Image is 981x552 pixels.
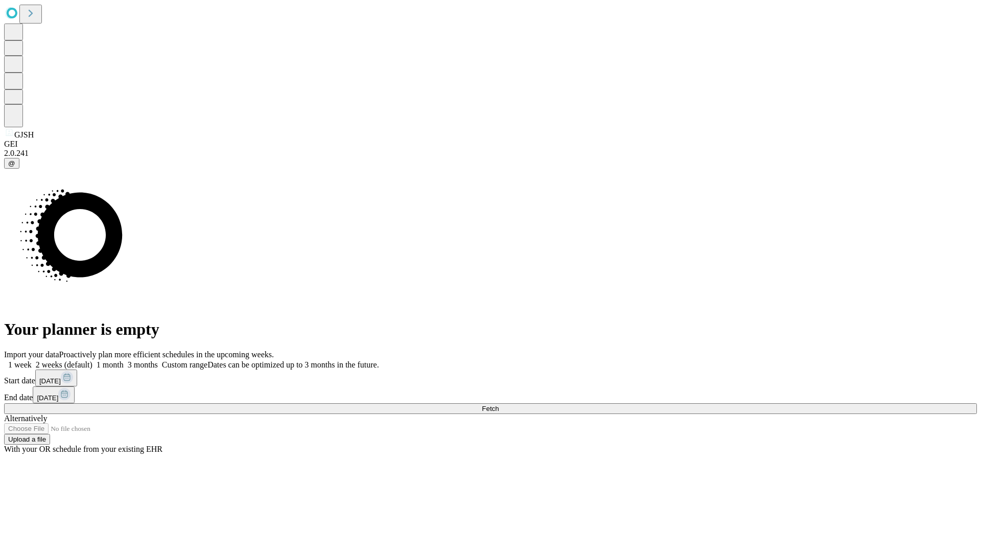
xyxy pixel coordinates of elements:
span: Fetch [482,405,499,412]
span: 3 months [128,360,158,369]
span: Import your data [4,350,59,359]
span: Dates can be optimized up to 3 months in the future. [207,360,379,369]
div: End date [4,386,977,403]
span: Proactively plan more efficient schedules in the upcoming weeks. [59,350,274,359]
span: Alternatively [4,414,47,423]
div: Start date [4,370,977,386]
span: 2 weeks (default) [36,360,92,369]
button: [DATE] [33,386,75,403]
span: Custom range [162,360,207,369]
span: GJSH [14,130,34,139]
div: 2.0.241 [4,149,977,158]
span: [DATE] [39,377,61,385]
span: @ [8,159,15,167]
button: Fetch [4,403,977,414]
span: With your OR schedule from your existing EHR [4,445,162,453]
button: @ [4,158,19,169]
button: Upload a file [4,434,50,445]
h1: Your planner is empty [4,320,977,339]
div: GEI [4,140,977,149]
span: 1 week [8,360,32,369]
span: [DATE] [37,394,58,402]
button: [DATE] [35,370,77,386]
span: 1 month [97,360,124,369]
